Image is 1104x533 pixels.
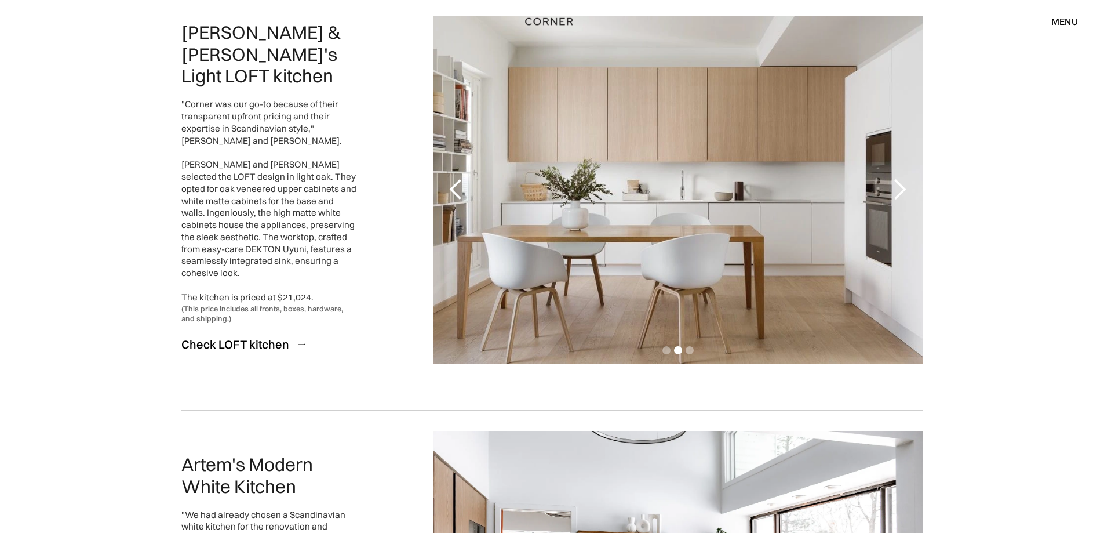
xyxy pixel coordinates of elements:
[512,14,592,29] a: home
[433,16,923,364] div: carousel
[686,346,694,354] div: Show slide 3 of 3
[674,346,682,354] div: Show slide 2 of 3
[662,346,671,354] div: Show slide 1 of 3
[181,304,356,324] div: (This price includes all fronts, boxes, hardware, and shipping.)
[433,16,479,364] div: previous slide
[181,454,356,498] h2: Artem's Modern White Kitchen
[1051,17,1078,26] div: menu
[181,336,289,352] div: Check LOFT kitchen
[181,99,356,304] div: "Corner was our go-to because of their transparent upfront pricing and their expertise in Scandin...
[181,21,356,87] h2: [PERSON_NAME] & [PERSON_NAME]'s Light LOFT kitchen
[876,16,923,364] div: next slide
[433,16,923,364] div: 2 of 3
[1040,12,1078,31] div: menu
[181,330,356,358] a: Check LOFT kitchen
